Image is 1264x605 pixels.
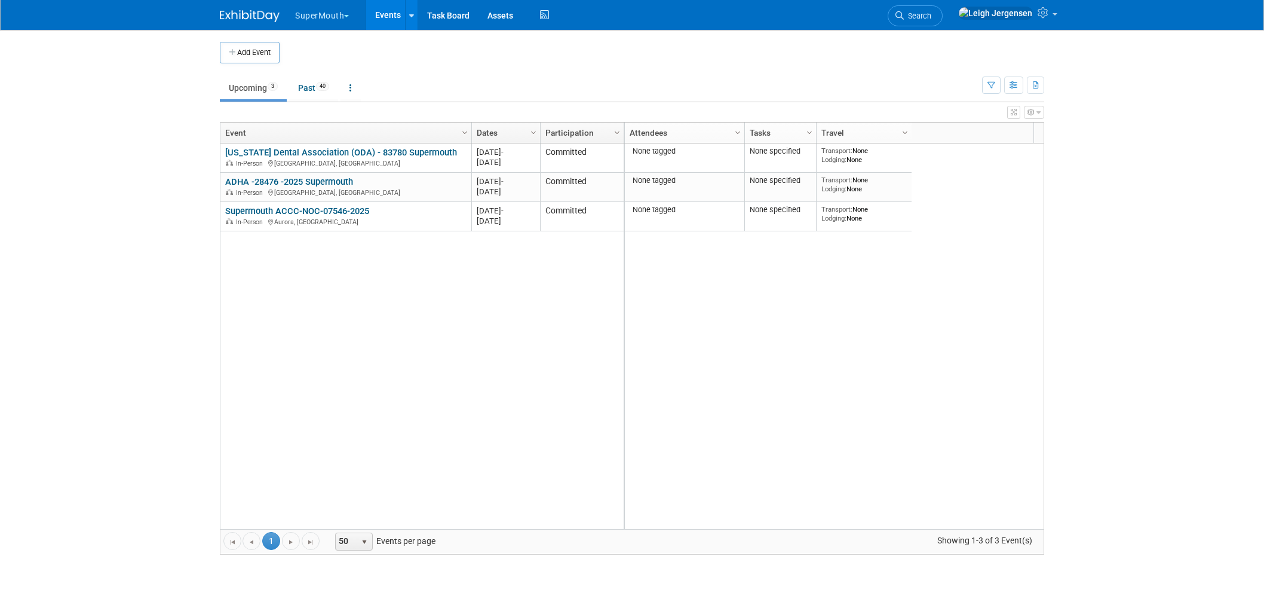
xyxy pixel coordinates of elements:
[223,532,241,550] a: Go to the first page
[821,155,846,164] span: Lodging:
[225,187,466,197] div: [GEOGRAPHIC_DATA], [GEOGRAPHIC_DATA]
[545,123,616,143] a: Participation
[243,532,260,550] a: Go to the previous page
[540,173,624,202] td: Committed
[750,176,812,185] div: None specified
[529,128,538,137] span: Column Settings
[228,537,237,547] span: Go to the first page
[904,11,931,20] span: Search
[630,176,740,185] div: None tagged
[821,205,907,222] div: None None
[268,82,278,91] span: 3
[477,216,535,226] div: [DATE]
[236,160,266,167] span: In-Person
[958,7,1033,20] img: Leigh Jergensen
[821,176,852,184] span: Transport:
[750,146,812,156] div: None specified
[262,532,280,550] span: 1
[320,532,447,550] span: Events per page
[477,123,532,143] a: Dates
[286,537,296,547] span: Go to the next page
[501,148,504,157] span: -
[501,206,504,215] span: -
[247,537,256,547] span: Go to the previous page
[611,123,624,140] a: Column Settings
[236,189,266,197] span: In-Person
[282,532,300,550] a: Go to the next page
[750,205,812,215] div: None specified
[336,533,356,550] span: 50
[888,5,943,26] a: Search
[630,146,740,156] div: None tagged
[821,176,907,193] div: None None
[220,42,280,63] button: Add Event
[225,158,466,168] div: [GEOGRAPHIC_DATA], [GEOGRAPHIC_DATA]
[316,82,329,91] span: 40
[501,177,504,186] span: -
[302,532,320,550] a: Go to the last page
[733,128,743,137] span: Column Settings
[360,537,369,547] span: select
[821,146,907,164] div: None None
[803,123,817,140] a: Column Settings
[540,202,624,231] td: Committed
[477,206,535,216] div: [DATE]
[306,537,315,547] span: Go to the last page
[225,123,464,143] a: Event
[225,176,353,187] a: ADHA -28476 -2025 Supermouth
[821,123,904,143] a: Travel
[226,218,233,224] img: In-Person Event
[477,176,535,187] div: [DATE]
[225,206,369,216] a: Supermouth ACCC-NOC-07546-2025
[630,205,740,215] div: None tagged
[612,128,622,137] span: Column Settings
[289,77,338,99] a: Past40
[926,532,1044,549] span: Showing 1-3 of 3 Event(s)
[527,123,541,140] a: Column Settings
[900,128,910,137] span: Column Settings
[821,146,852,155] span: Transport:
[899,123,912,140] a: Column Settings
[477,147,535,157] div: [DATE]
[226,160,233,166] img: In-Person Event
[220,77,287,99] a: Upcoming3
[236,218,266,226] span: In-Person
[225,216,466,227] div: Aurora, [GEOGRAPHIC_DATA]
[477,187,535,197] div: [DATE]
[750,123,808,143] a: Tasks
[821,214,846,222] span: Lodging:
[732,123,745,140] a: Column Settings
[630,123,737,143] a: Attendees
[821,205,852,213] span: Transport:
[226,189,233,195] img: In-Person Event
[821,185,846,193] span: Lodging:
[220,10,280,22] img: ExhibitDay
[805,128,814,137] span: Column Settings
[225,147,457,158] a: [US_STATE] Dental Association (ODA) - 83780 Supermouth
[477,157,535,167] div: [DATE]
[540,143,624,173] td: Committed
[460,128,470,137] span: Column Settings
[459,123,472,140] a: Column Settings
